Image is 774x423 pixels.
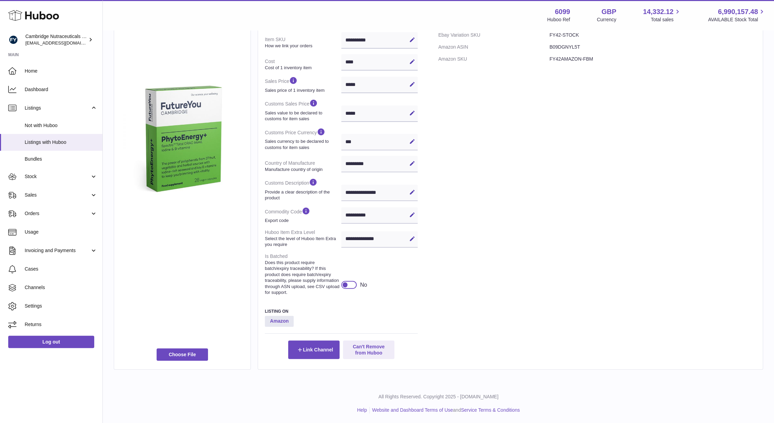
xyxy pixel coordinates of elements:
span: Choose File [157,348,208,361]
span: Cases [25,266,97,272]
dt: Amazon SKU [438,53,549,65]
strong: Amazon [265,316,294,327]
p: All Rights Reserved. Copyright 2025 - [DOMAIN_NAME] [108,394,769,400]
strong: Sales price of 1 inventory item [265,87,340,94]
strong: 6099 [555,7,570,16]
dt: Item SKU [265,34,341,51]
strong: Sales value to be declared to customs for item sales [265,110,340,122]
div: No [360,281,367,289]
span: Stock [25,173,90,180]
span: Usage [25,229,97,235]
span: Listings [25,105,90,111]
dt: Commodity Code [265,204,341,226]
a: 14,332.12 Total sales [643,7,681,23]
strong: How we link your orders [265,43,340,49]
dt: Customs Description [265,175,341,203]
strong: Cost of 1 inventory item [265,65,340,71]
dt: Ebay Variation SKU [438,29,549,41]
dd: FY42AMAZON-FBM [549,53,756,65]
span: Bundles [25,156,97,162]
dt: Cost [265,55,341,73]
dt: Is Batched [265,250,341,298]
a: Help [357,407,367,413]
span: Listings with Huboo [25,139,97,146]
span: Home [25,68,97,74]
span: 6,990,157.48 [718,7,758,16]
strong: Provide a clear description of the product [265,189,340,201]
strong: Select the level of Huboo Item Extra you require [265,236,340,248]
span: Dashboard [25,86,97,93]
a: Service Terms & Conditions [461,407,520,413]
span: Total sales [651,16,681,23]
span: Orders [25,210,90,217]
img: huboo@camnutra.com [8,35,19,45]
span: [EMAIL_ADDRESS][DOMAIN_NAME] [25,40,101,46]
button: Can't Remove from Huboo [343,340,394,359]
span: Returns [25,321,97,328]
span: 14,332.12 [643,7,673,16]
span: Invoicing and Payments [25,247,90,254]
span: Sales [25,192,90,198]
h3: Listing On [265,309,418,314]
dt: Huboo Item Extra Level [265,226,341,250]
strong: Manufacture country of origin [265,166,340,173]
span: Settings [25,303,97,309]
dt: Customs Sales Price [265,96,341,124]
span: Not with Huboo [25,122,97,129]
strong: Does this product require batch/expiry traceability? If this product does require batch/expiry tr... [265,260,340,296]
dt: Amazon ASIN [438,41,549,53]
strong: Sales currency to be declared to customs for item sales [265,138,340,150]
button: Link Channel [288,340,340,359]
dt: Sales Price [265,73,341,96]
dd: FY42-STOCK [549,29,756,41]
div: Huboo Ref [547,16,570,23]
a: Log out [8,336,94,348]
div: Cambridge Nutraceuticals Ltd [25,33,87,46]
strong: GBP [601,7,616,16]
dt: Country of Manufacture [265,157,341,175]
li: and [370,407,520,413]
img: 60991629976507.jpg [121,77,244,199]
dd: B09DGNYL5T [549,41,756,53]
strong: Export code [265,217,340,224]
a: Website and Dashboard Terms of Use [372,407,453,413]
span: AVAILABLE Stock Total [708,16,766,23]
span: Channels [25,284,97,291]
a: 6,990,157.48 AVAILABLE Stock Total [708,7,766,23]
dt: Customs Price Currency [265,125,341,153]
div: Currency [597,16,616,23]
